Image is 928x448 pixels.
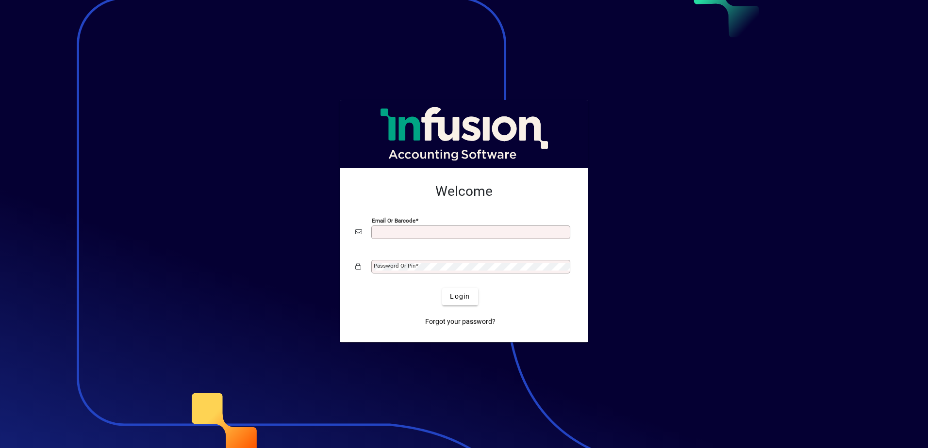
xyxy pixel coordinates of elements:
[450,291,470,302] span: Login
[355,183,573,200] h2: Welcome
[374,262,415,269] mat-label: Password or Pin
[425,317,496,327] span: Forgot your password?
[421,313,499,331] a: Forgot your password?
[442,288,478,305] button: Login
[372,217,415,224] mat-label: Email or Barcode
